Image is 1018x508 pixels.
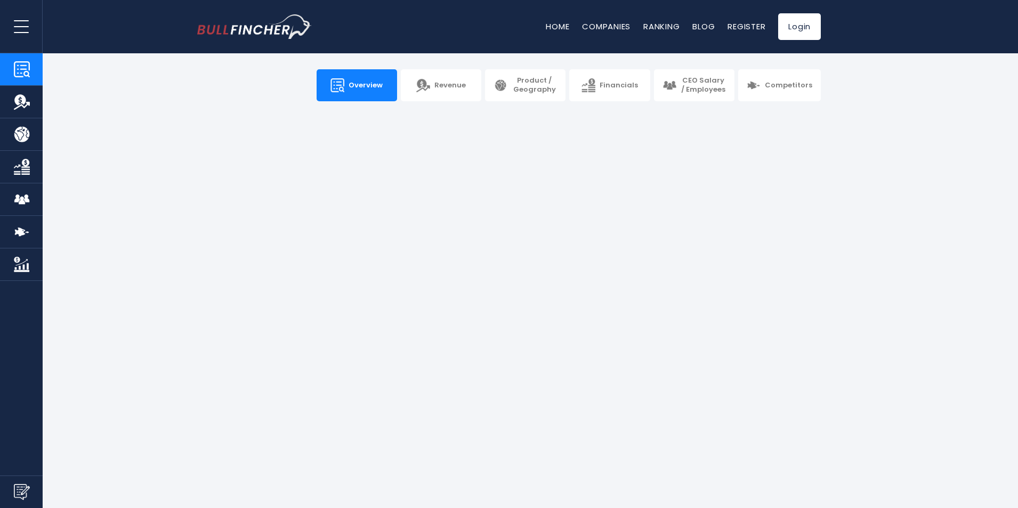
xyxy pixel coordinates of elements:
span: Competitors [765,81,812,90]
span: Financials [600,81,638,90]
a: Register [728,21,765,32]
span: Revenue [434,81,466,90]
a: Ranking [643,21,680,32]
a: Companies [582,21,631,32]
a: Financials [569,69,650,101]
a: Blog [692,21,715,32]
a: Revenue [401,69,481,101]
img: bullfincher logo [197,14,312,39]
a: Home [546,21,569,32]
a: Overview [317,69,397,101]
span: CEO Salary / Employees [681,76,726,94]
a: CEO Salary / Employees [654,69,734,101]
a: Go to homepage [197,14,312,39]
a: Product / Geography [485,69,565,101]
a: Login [778,13,821,40]
a: Competitors [738,69,821,101]
span: Overview [349,81,383,90]
span: Product / Geography [512,76,557,94]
